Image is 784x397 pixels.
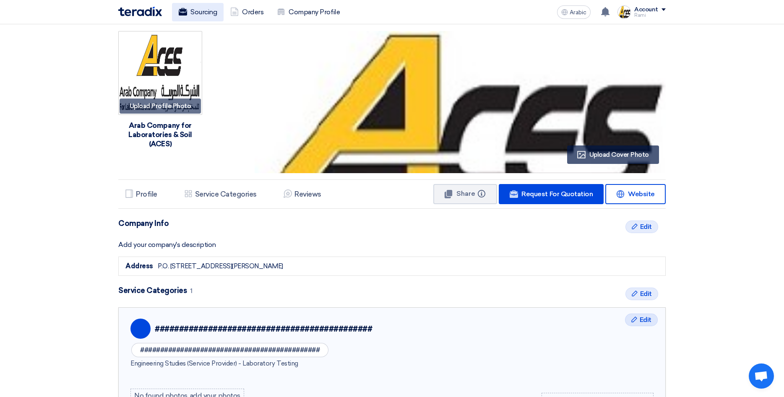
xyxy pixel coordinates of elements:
[136,190,157,198] h5: Profile
[158,262,283,271] div: P.O. [STREET_ADDRESS][PERSON_NAME]
[255,31,666,209] img: Cover Test
[131,343,328,357] div: #############################################
[605,184,666,204] a: Website
[195,190,257,198] h5: Service Categories
[640,315,651,325] span: Edit
[456,189,475,197] span: Share
[628,190,655,198] span: Website
[120,99,201,114] div: Upload Profile Photo
[640,222,652,232] span: Edit
[499,184,604,204] a: Request For Quotation
[294,190,321,198] h5: Reviews
[190,287,193,295] span: 1
[118,286,666,296] h4: Service Categories
[749,363,774,389] div: Open chat
[118,219,666,228] h4: Company Info
[270,3,346,21] a: Company Profile
[118,7,162,16] img: Teradix logo
[589,151,649,158] span: Upload Cover Photo
[634,6,658,13] div: Account
[125,262,153,270] strong: Address
[521,190,593,198] span: Request For Quotation
[640,289,652,299] span: Edit
[118,240,666,250] div: Add your company's description
[634,13,666,18] div: Rami
[118,121,202,148] div: Arab Company for Laboratories & Soil (ACES)
[130,359,654,368] div: Engineering Studies (Service Provider) - Laboratory Testing
[172,3,224,21] a: Sourcing
[557,5,591,19] button: Arabic
[433,184,497,204] button: Share
[617,5,631,19] img: ACES_logo_1757576794782.jpg
[570,10,586,16] span: Arabic
[224,3,270,21] a: Orders
[155,324,372,335] div: #############################################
